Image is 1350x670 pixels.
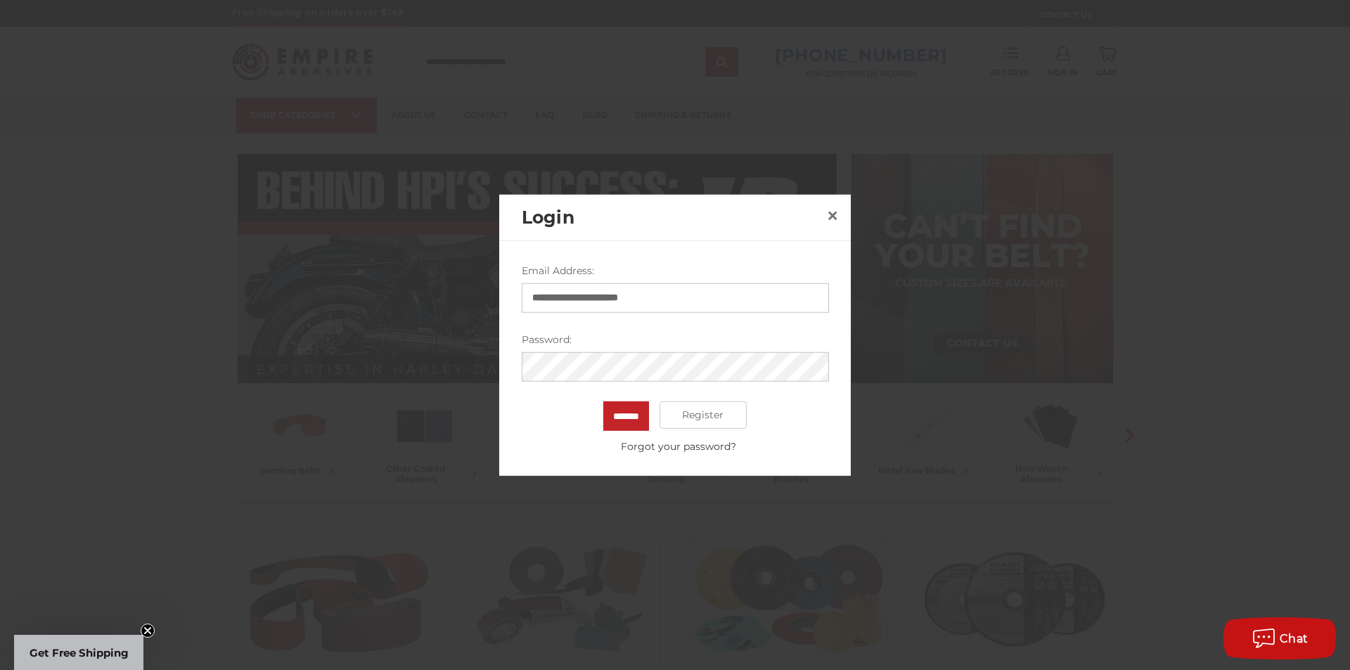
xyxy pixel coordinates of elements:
a: Forgot your password? [529,439,828,453]
span: × [826,202,839,229]
h2: Login [522,204,821,231]
span: Get Free Shipping [30,646,129,659]
label: Email Address: [522,263,829,278]
button: Close teaser [141,624,155,638]
a: Close [821,205,844,227]
label: Password: [522,332,829,347]
a: Register [660,401,747,429]
div: Get Free ShippingClose teaser [14,635,143,670]
span: Chat [1280,632,1309,645]
button: Chat [1223,617,1336,659]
